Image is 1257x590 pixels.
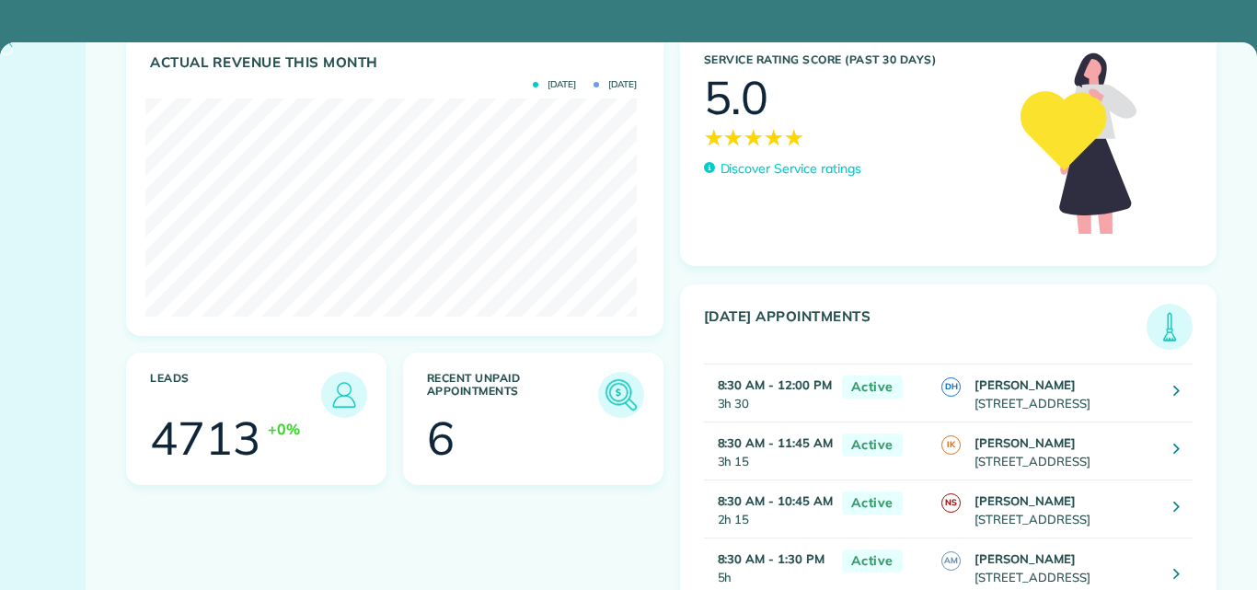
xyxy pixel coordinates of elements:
[533,80,576,89] span: [DATE]
[941,551,961,571] span: AM
[974,435,1076,450] strong: [PERSON_NAME]
[718,551,825,566] strong: 8:30 AM - 1:30 PM
[941,377,961,397] span: DH
[842,492,903,515] span: Active
[600,374,642,416] img: icon_unpaid_appointments-47b8ce3997adf2238b356f14209ab4cced10bd1f174958f3ca8f1d0dd7fffeee.png
[974,551,1076,566] strong: [PERSON_NAME]
[326,376,363,413] img: icon_leads-1bed01f49abd5b7fead27621c3d59655bb73ed531f8eeb49469d10e621d6b896.png
[974,377,1076,392] strong: [PERSON_NAME]
[970,422,1159,480] td: [STREET_ADDRESS]
[970,364,1159,422] td: [STREET_ADDRESS]
[704,159,861,179] a: Discover Service ratings
[970,480,1159,538] td: [STREET_ADDRESS]
[842,550,903,573] span: Active
[764,121,784,154] span: ★
[718,377,832,392] strong: 8:30 AM - 12:00 PM
[704,75,769,121] div: 5.0
[704,480,833,538] td: 2h 15
[704,121,724,154] span: ★
[594,80,637,89] span: [DATE]
[427,372,598,418] h3: Recent unpaid appointments
[150,372,321,418] h3: Leads
[1151,308,1188,345] img: icon_todays_appointments-901f7ab196bb0bea1936b74009e4eb5ffbc2d2711fa7634e0d609ed5ef32b18b.png
[784,121,804,154] span: ★
[704,308,1147,350] h3: [DATE] Appointments
[842,434,903,457] span: Active
[744,121,764,154] span: ★
[723,121,744,154] span: ★
[941,435,961,455] span: IK
[704,53,1003,66] h3: Service Rating score (past 30 days)
[427,415,455,461] div: 6
[704,364,833,422] td: 3h 30
[268,418,300,440] div: +0%
[721,159,861,179] p: Discover Service ratings
[941,493,961,513] span: NS
[974,493,1076,508] strong: [PERSON_NAME]
[718,493,833,508] strong: 8:30 AM - 10:45 AM
[842,376,903,399] span: Active
[704,422,833,480] td: 3h 15
[150,415,260,461] div: 4713
[150,54,644,71] h3: Actual Revenue this month
[718,435,833,450] strong: 8:30 AM - 11:45 AM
